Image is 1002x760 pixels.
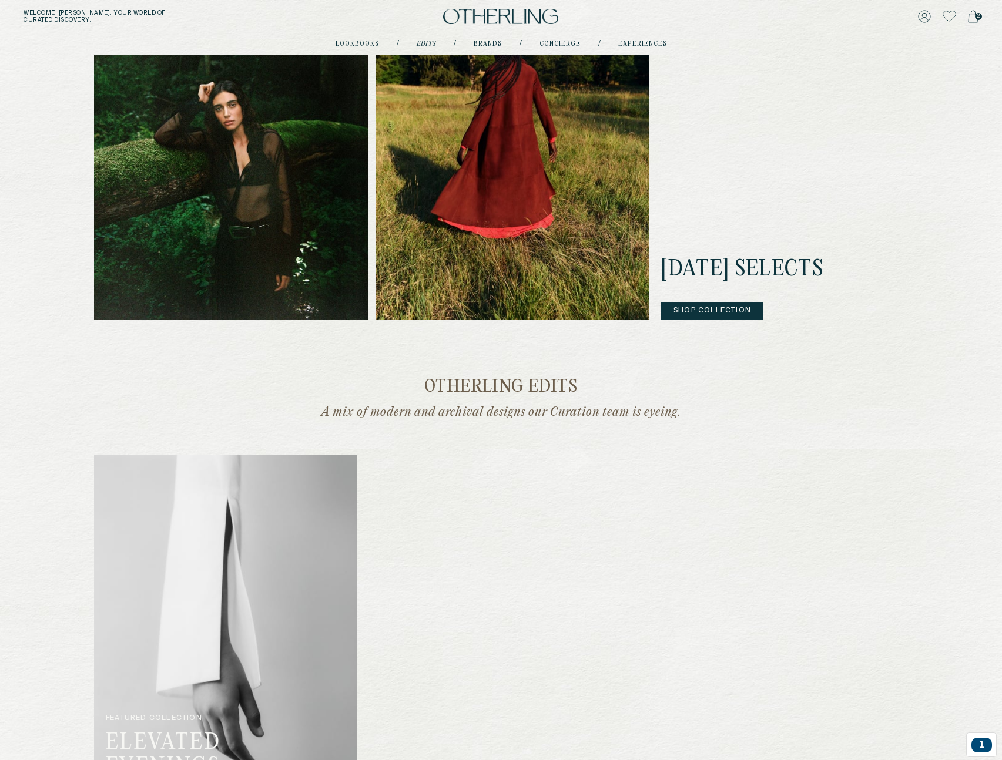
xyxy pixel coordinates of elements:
[443,9,558,25] img: logo
[24,9,310,23] h5: Welcome, [PERSON_NAME] . Your world of curated discovery.
[94,378,908,396] h2: Otherling Edits
[336,41,379,47] a: lookbooks
[539,41,581,47] a: concierge
[417,41,436,47] a: Edits
[661,256,908,284] h2: [DATE] Selects
[474,41,502,47] a: Brands
[454,39,456,49] div: /
[968,8,978,25] a: 2
[106,715,214,732] p: FEATURED COLLECTION
[272,405,730,420] p: A mix of modern and archival designs our Curation team is eyeing.
[661,302,763,320] button: Shop Collection
[598,39,601,49] div: /
[520,39,522,49] div: /
[975,13,982,20] span: 2
[397,39,399,49] div: /
[618,41,667,47] a: experiences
